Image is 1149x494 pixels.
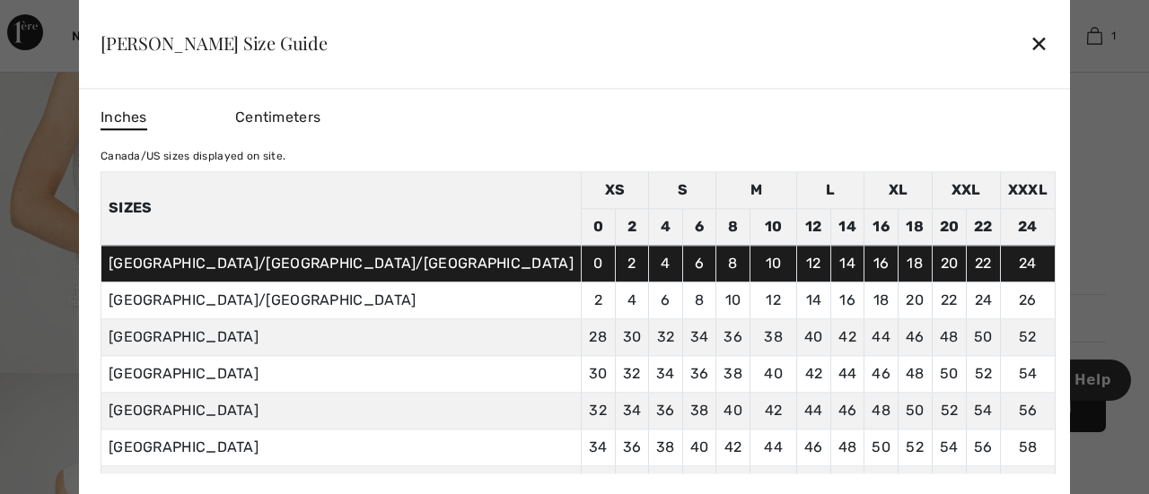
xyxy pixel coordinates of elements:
td: 40 [750,355,796,392]
td: 44 [797,392,831,429]
td: XXL [932,171,1000,208]
td: 18 [864,282,899,318]
td: 36 [649,392,683,429]
td: 36 [615,429,649,465]
td: 50 [967,318,1001,355]
td: 32 [649,318,683,355]
span: Help [40,13,77,29]
td: 24 [967,282,1001,318]
td: 16 [830,282,864,318]
td: 30 [581,355,615,392]
div: Canada/US sizes displayed on site. [101,148,1056,164]
td: 14 [797,282,831,318]
td: 50 [898,392,932,429]
td: 56 [1000,392,1055,429]
td: 34 [682,318,716,355]
span: Inches [101,107,147,130]
td: 38 [649,429,683,465]
td: 46 [830,392,864,429]
td: 38 [716,355,750,392]
td: [GEOGRAPHIC_DATA]/[GEOGRAPHIC_DATA]/[GEOGRAPHIC_DATA] [101,245,581,282]
td: 52 [967,355,1001,392]
td: 28 [581,318,615,355]
td: 10 [750,208,796,245]
td: 54 [932,429,967,465]
div: [PERSON_NAME] Size Guide [101,34,328,52]
td: 20 [932,245,967,282]
td: 4 [649,208,683,245]
td: 50 [932,355,967,392]
td: 2 [581,282,615,318]
td: 22 [932,282,967,318]
td: 40 [797,318,831,355]
td: [GEOGRAPHIC_DATA] [101,392,581,429]
td: 34 [615,392,649,429]
td: S [649,171,716,208]
div: ✕ [1030,25,1048,63]
td: [GEOGRAPHIC_DATA] [101,429,581,465]
td: 14 [830,245,864,282]
td: 54 [967,392,1001,429]
td: [GEOGRAPHIC_DATA]/[GEOGRAPHIC_DATA] [101,282,581,318]
td: 24 [1000,245,1055,282]
td: 6 [682,245,716,282]
td: 18 [898,208,932,245]
td: 4 [649,245,683,282]
td: 34 [649,355,683,392]
td: XL [864,171,932,208]
td: 32 [615,355,649,392]
td: 32 [581,392,615,429]
td: 12 [797,208,831,245]
td: 22 [967,245,1001,282]
td: 16 [864,245,899,282]
td: L [797,171,864,208]
td: 40 [716,392,750,429]
td: 20 [932,208,967,245]
td: 42 [750,392,796,429]
td: 24 [1000,208,1055,245]
td: 42 [716,429,750,465]
td: 48 [898,355,932,392]
td: 46 [898,318,932,355]
td: 48 [932,318,967,355]
td: 46 [797,429,831,465]
td: 36 [716,318,750,355]
td: 44 [830,355,864,392]
span: Centimeters [235,108,320,126]
td: 52 [1000,318,1055,355]
td: XS [581,171,648,208]
td: 48 [864,392,899,429]
td: 2 [615,245,649,282]
td: 4 [615,282,649,318]
td: 44 [864,318,899,355]
td: 42 [830,318,864,355]
td: 10 [716,282,750,318]
td: 16 [864,208,899,245]
td: 8 [716,208,750,245]
td: 14 [830,208,864,245]
td: 38 [750,318,796,355]
td: 8 [682,282,716,318]
td: 40 [682,429,716,465]
td: 6 [682,208,716,245]
td: 12 [797,245,831,282]
td: 20 [898,282,932,318]
td: 18 [898,245,932,282]
td: [GEOGRAPHIC_DATA] [101,355,581,392]
td: 52 [932,392,967,429]
td: 8 [716,245,750,282]
td: XXXL [1000,171,1055,208]
td: 44 [750,429,796,465]
td: 10 [750,245,796,282]
td: 0 [581,245,615,282]
td: 42 [797,355,831,392]
td: 22 [967,208,1001,245]
td: 0 [581,208,615,245]
td: 6 [649,282,683,318]
td: 26 [1000,282,1055,318]
td: 2 [615,208,649,245]
td: [GEOGRAPHIC_DATA] [101,318,581,355]
td: 12 [750,282,796,318]
th: Sizes [101,171,581,245]
td: 52 [898,429,932,465]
